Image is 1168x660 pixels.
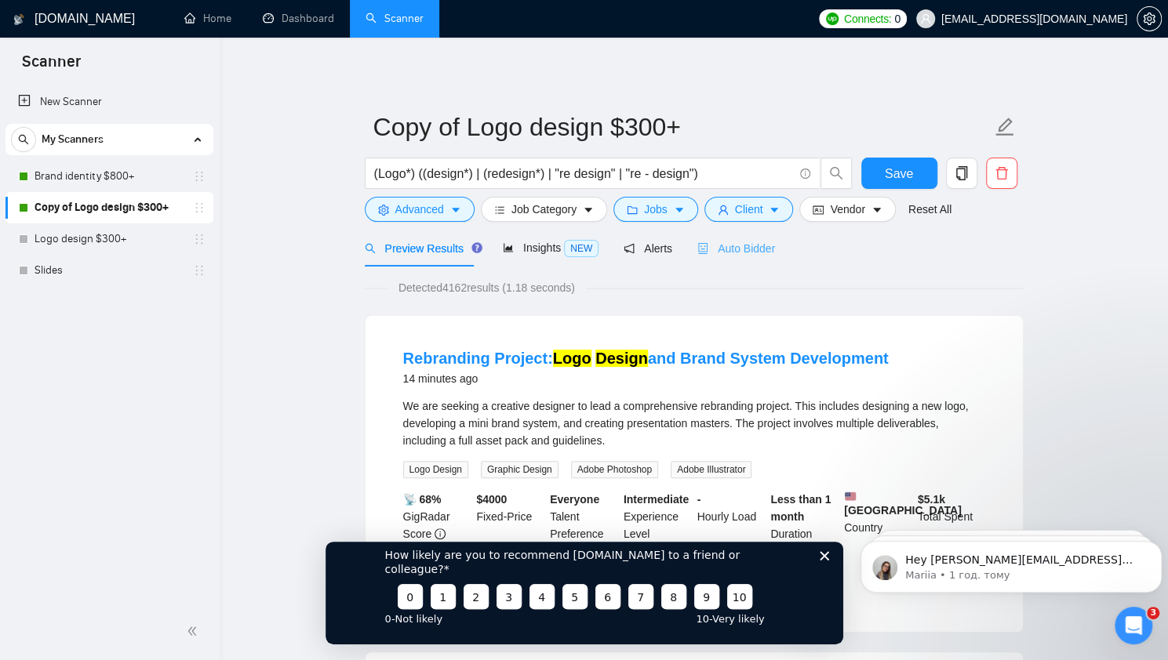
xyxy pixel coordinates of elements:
[193,233,206,245] span: holder
[11,127,36,152] button: search
[193,170,206,183] span: holder
[481,197,607,222] button: barsJob Categorycaret-down
[583,204,594,216] span: caret-down
[986,158,1017,189] button: delete
[821,166,851,180] span: search
[564,240,599,257] span: NEW
[871,204,882,216] span: caret-down
[35,192,184,223] a: Copy of Logo design $300+
[915,491,988,542] div: Total Spent
[854,508,1168,618] iframe: Intercom notifications повідомлення
[476,493,507,506] b: $ 4000
[450,204,461,216] span: caret-down
[547,491,620,542] div: Talent Preference
[697,243,708,254] span: robot
[821,158,852,189] button: search
[13,7,24,32] img: logo
[595,350,648,367] mark: Design
[553,350,591,367] mark: Logo
[844,491,962,517] b: [GEOGRAPHIC_DATA]
[735,201,763,218] span: Client
[844,10,891,27] span: Connects:
[861,158,937,189] button: Save
[613,197,698,222] button: folderJobscaret-down
[571,461,658,478] span: Adobe Photoshop
[51,60,288,74] p: Message from Mariia, sent 1 год. тому
[5,124,213,286] li: My Scanners
[769,204,780,216] span: caret-down
[627,204,638,216] span: folder
[624,493,689,506] b: Intermediate
[826,13,839,25] img: upwork-logo.png
[326,542,843,644] iframe: Опитування компанії GigRadar.io
[697,493,701,506] b: -
[35,255,184,286] a: Slides
[503,241,599,254] span: Insights
[920,13,931,24] span: user
[845,491,856,502] img: 🇺🇸
[813,204,824,216] span: idcard
[511,201,577,218] span: Job Category
[51,45,286,230] span: Hey [PERSON_NAME][EMAIL_ADDRESS][DOMAIN_NAME], Looks like your Upwork agency [PERSON_NAME] - Bran...
[947,166,977,180] span: copy
[403,350,889,367] a: Rebranding Project:Logo Designand Brand System Development
[987,166,1017,180] span: delete
[894,10,901,27] span: 0
[841,491,915,542] div: Country
[193,201,206,214] span: holder
[800,169,810,179] span: info-circle
[624,243,635,254] span: notification
[697,242,775,255] span: Auto Bidder
[694,491,768,542] div: Hourly Load
[374,164,793,183] input: Search Freelance Jobs...
[918,493,945,506] b: $ 5.1k
[885,164,913,183] span: Save
[767,491,841,542] div: Duration
[624,242,672,255] span: Alerts
[946,158,977,189] button: copy
[184,12,231,25] a: homeHome
[373,107,992,147] input: Scanner name...
[830,201,864,218] span: Vendor
[644,201,668,218] span: Jobs
[481,461,559,478] span: Graphic Design
[187,623,202,639] span: double-left
[1137,6,1162,31] button: setting
[995,117,1015,137] span: edit
[1137,13,1162,25] a: setting
[378,204,389,216] span: setting
[366,12,424,25] a: searchScanner
[9,50,93,83] span: Scanner
[494,204,505,216] span: bars
[435,528,446,539] span: info-circle
[263,12,334,25] a: dashboardDashboard
[395,201,444,218] span: Advanced
[503,242,514,253] span: area-chart
[388,279,586,296] span: Detected 4162 results (1.18 seconds)
[470,241,484,255] div: Tooltip anchor
[620,491,694,542] div: Experience Level
[473,491,547,542] div: Fixed-Price
[365,243,376,254] span: search
[35,223,184,255] a: Logo design $300+
[704,197,794,222] button: userClientcaret-down
[35,161,184,192] a: Brand identity $800+
[770,493,831,523] b: Less than 1 month
[671,461,751,478] span: Adobe Illustrator
[403,493,442,506] b: 📡 68%
[403,461,468,478] span: Logo Design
